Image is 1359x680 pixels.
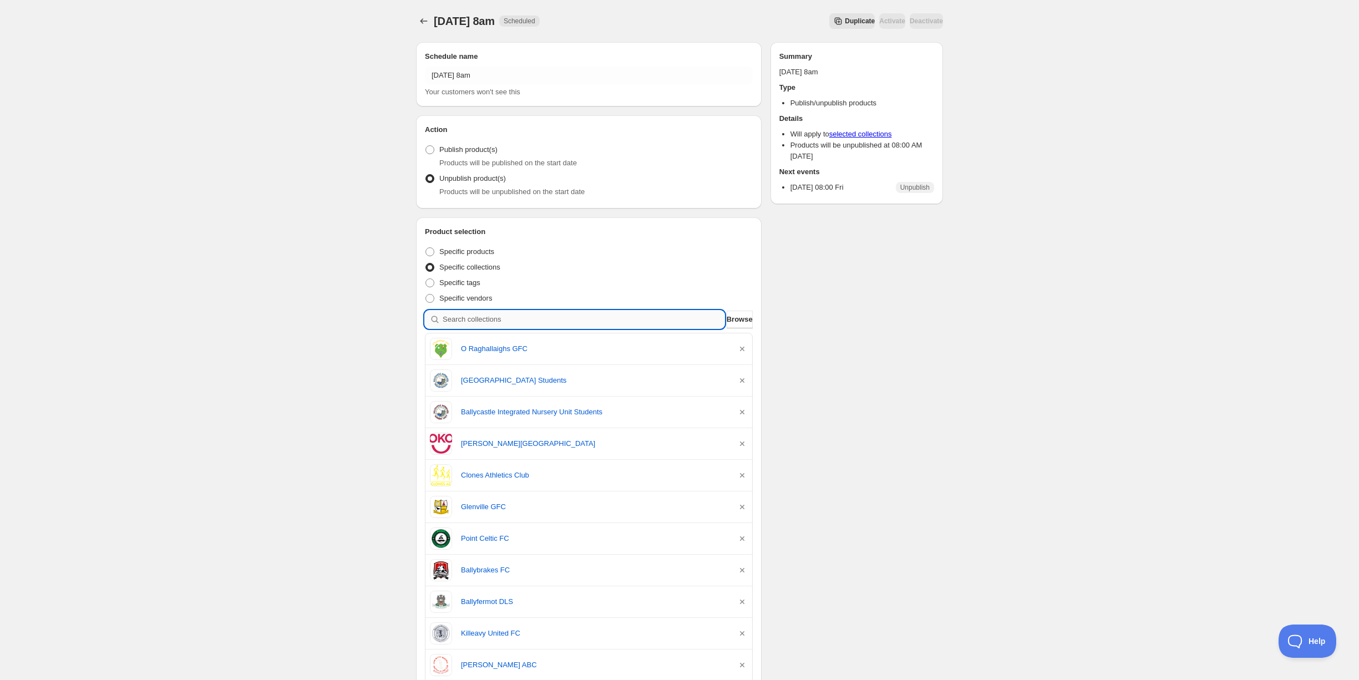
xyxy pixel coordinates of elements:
li: Will apply to [790,129,934,140]
span: Unpublish [900,183,930,192]
span: Products will be published on the start date [439,159,577,167]
a: Ballyfermot DLS [461,596,728,607]
span: Scheduled [504,17,535,26]
span: Products will be unpublished on the start date [439,187,585,196]
p: [DATE] 8am [779,67,934,78]
a: Clones Athletics Club [461,470,728,481]
span: [DATE] 8am [434,15,495,27]
span: Duplicate [845,17,875,26]
a: selected collections [829,130,892,138]
h2: Summary [779,51,934,62]
a: [GEOGRAPHIC_DATA] Students [461,375,728,386]
h2: Schedule name [425,51,753,62]
h2: Type [779,82,934,93]
a: Ballycastle Integrated Nursery Unit Students [461,407,728,418]
h2: Product selection [425,226,753,237]
button: Schedules [416,13,432,29]
span: Unpublish product(s) [439,174,506,182]
a: [PERSON_NAME] ABC [461,659,728,671]
button: Browse [727,311,753,328]
a: Glenville GFC [461,501,728,512]
a: Point Celtic FC [461,533,728,544]
li: Publish/unpublish products [790,98,934,109]
span: Specific tags [439,278,480,287]
span: Specific products [439,247,494,256]
p: [DATE] 08:00 Fri [790,182,844,193]
h2: Next events [779,166,934,177]
a: Killeavy United FC [461,628,728,639]
input: Search collections [443,311,724,328]
span: Specific collections [439,263,500,271]
span: Publish product(s) [439,145,498,154]
span: Your customers won't see this [425,88,520,96]
h2: Details [779,113,934,124]
iframe: Toggle Customer Support [1279,625,1337,658]
a: O Raghallaighs GFC [461,343,728,354]
li: Products will be unpublished at 08:00 AM [DATE] [790,140,934,162]
a: [PERSON_NAME][GEOGRAPHIC_DATA] [461,438,728,449]
span: Browse [727,314,753,325]
a: Ballybrakes FC [461,565,728,576]
button: Secondary action label [829,13,875,29]
h2: Action [425,124,753,135]
span: Specific vendors [439,294,492,302]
